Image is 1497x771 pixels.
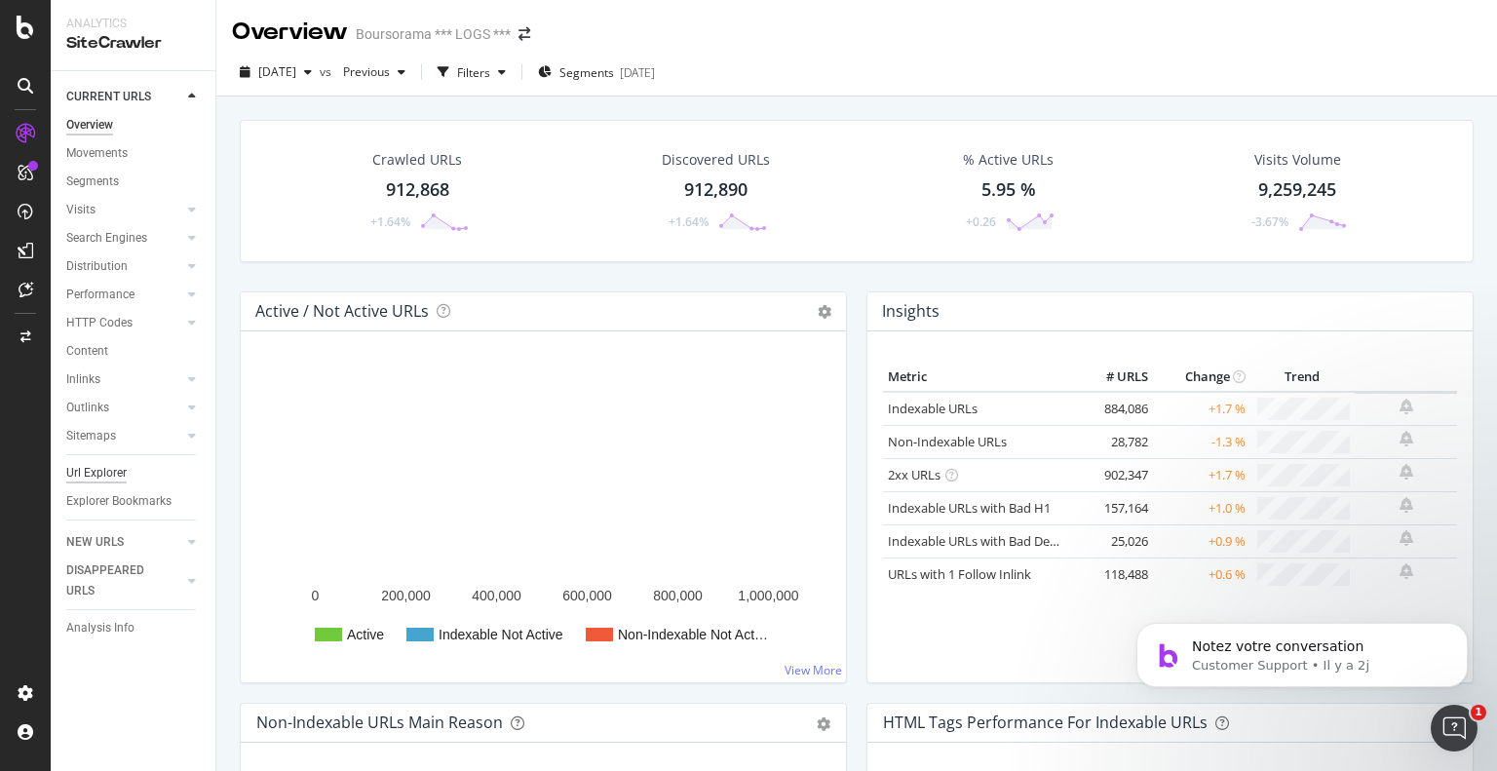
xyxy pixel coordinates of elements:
[785,662,842,678] a: View More
[1153,524,1250,558] td: +0.9 %
[66,341,108,362] div: Content
[1153,425,1250,458] td: -1.3 %
[66,618,202,638] a: Analysis Info
[1075,363,1153,392] th: # URLS
[66,369,182,390] a: Inlinks
[818,305,831,319] i: Options
[653,588,703,603] text: 800,000
[66,313,182,333] a: HTTP Codes
[256,713,503,732] div: Non-Indexable URLs Main Reason
[66,143,202,164] a: Movements
[381,588,431,603] text: 200,000
[312,588,320,603] text: 0
[347,627,384,642] text: Active
[620,64,655,81] div: [DATE]
[372,150,462,170] div: Crawled URLs
[559,64,614,81] span: Segments
[1400,563,1413,579] div: bell-plus
[1075,558,1153,591] td: 118,488
[1075,524,1153,558] td: 25,026
[66,491,202,512] a: Explorer Bookmarks
[66,115,113,135] div: Overview
[1075,392,1153,426] td: 884,086
[883,713,1208,732] div: HTML Tags Performance for Indexable URLs
[66,313,133,333] div: HTTP Codes
[1400,530,1413,546] div: bell-plus
[66,398,109,418] div: Outlinks
[888,565,1031,583] a: URLs with 1 Follow Inlink
[1107,582,1497,718] iframe: Intercom notifications message
[232,57,320,88] button: [DATE]
[1400,399,1413,414] div: bell-plus
[66,463,127,483] div: Url Explorer
[669,213,709,230] div: +1.64%
[255,298,429,325] h4: Active / Not Active URLs
[256,363,824,667] svg: A chart.
[1471,705,1486,720] span: 1
[66,463,202,483] a: Url Explorer
[1400,431,1413,446] div: bell-plus
[1153,458,1250,491] td: +1.7 %
[66,87,151,107] div: CURRENT URLS
[66,228,182,249] a: Search Engines
[530,57,663,88] button: Segments[DATE]
[370,213,410,230] div: +1.64%
[1258,177,1336,203] div: 9,259,245
[882,298,940,325] h4: Insights
[1153,392,1250,426] td: +1.7 %
[66,32,200,55] div: SiteCrawler
[258,63,296,80] span: 2025 Aug. 8th
[66,341,202,362] a: Content
[66,172,202,192] a: Segments
[232,16,348,49] div: Overview
[320,63,335,80] span: vs
[738,588,798,603] text: 1,000,000
[888,499,1051,517] a: Indexable URLs with Bad H1
[662,150,770,170] div: Discovered URLs
[66,491,172,512] div: Explorer Bookmarks
[1075,425,1153,458] td: 28,782
[335,57,413,88] button: Previous
[66,143,128,164] div: Movements
[66,285,182,305] a: Performance
[66,560,165,601] div: DISAPPEARED URLS
[66,115,202,135] a: Overview
[562,588,612,603] text: 600,000
[883,363,1075,392] th: Metric
[66,285,134,305] div: Performance
[66,200,182,220] a: Visits
[66,426,182,446] a: Sitemaps
[1400,497,1413,513] div: bell-plus
[1075,491,1153,524] td: 157,164
[963,150,1054,170] div: % Active URLs
[66,560,182,601] a: DISAPPEARED URLS
[66,398,182,418] a: Outlinks
[335,63,390,80] span: Previous
[430,57,514,88] button: Filters
[966,213,996,230] div: +0.26
[66,256,182,277] a: Distribution
[66,87,182,107] a: CURRENT URLS
[1251,213,1288,230] div: -3.67%
[66,256,128,277] div: Distribution
[1254,150,1341,170] div: Visits Volume
[1153,491,1250,524] td: +1.0 %
[684,177,748,203] div: 912,890
[1075,458,1153,491] td: 902,347
[386,177,449,203] div: 912,868
[888,466,940,483] a: 2xx URLs
[817,717,830,731] div: gear
[888,433,1007,450] a: Non-Indexable URLs
[981,177,1036,203] div: 5.95 %
[66,172,119,192] div: Segments
[66,426,116,446] div: Sitemaps
[618,627,768,642] text: Non-Indexable Not Act…
[457,64,490,81] div: Filters
[66,369,100,390] div: Inlinks
[66,532,182,553] a: NEW URLS
[1250,363,1355,392] th: Trend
